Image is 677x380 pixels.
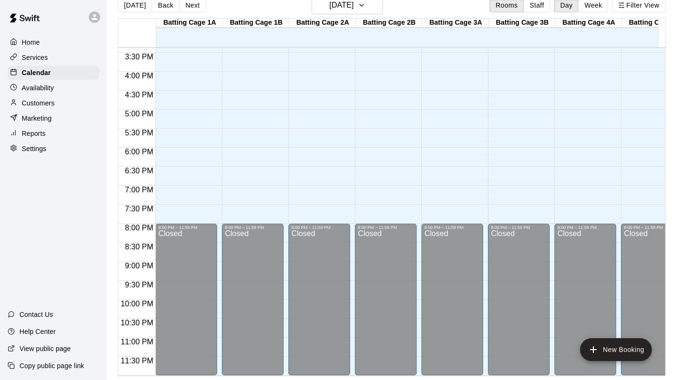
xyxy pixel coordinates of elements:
[8,66,99,80] a: Calendar
[8,142,99,156] a: Settings
[156,19,223,28] div: Batting Cage 1A
[19,361,84,370] p: Copy public page link
[22,98,55,108] p: Customers
[158,225,214,230] div: 8:00 PM – 11:59 PM
[8,35,99,49] a: Home
[123,186,156,194] span: 7:00 PM
[355,224,417,375] div: 8:00 PM – 11:59 PM: Closed
[118,300,155,308] span: 10:00 PM
[488,224,550,375] div: 8:00 PM – 11:59 PM: Closed
[358,230,414,379] div: Closed
[123,110,156,118] span: 5:00 PM
[8,50,99,65] a: Services
[155,224,217,375] div: 8:00 PM – 11:59 PM: Closed
[22,68,51,77] p: Calendar
[356,19,422,28] div: Batting Cage 2B
[118,338,155,346] span: 11:00 PM
[223,19,289,28] div: Batting Cage 1B
[557,225,613,230] div: 8:00 PM – 11:59 PM
[288,224,350,375] div: 8:00 PM – 11:59 PM: Closed
[8,126,99,141] a: Reports
[123,148,156,156] span: 6:00 PM
[123,262,156,270] span: 9:00 PM
[491,230,547,379] div: Closed
[123,72,156,80] span: 4:00 PM
[22,144,47,153] p: Settings
[291,230,347,379] div: Closed
[8,96,99,110] a: Customers
[158,230,214,379] div: Closed
[554,224,616,375] div: 8:00 PM – 11:59 PM: Closed
[225,225,281,230] div: 8:00 PM – 11:59 PM
[557,230,613,379] div: Closed
[123,281,156,289] span: 9:30 PM
[123,91,156,99] span: 4:30 PM
[123,129,156,137] span: 5:30 PM
[491,225,547,230] div: 8:00 PM – 11:59 PM
[489,19,555,28] div: Batting Cage 3B
[118,357,155,365] span: 11:30 PM
[123,53,156,61] span: 3:30 PM
[19,344,71,353] p: View public page
[19,310,53,319] p: Contact Us
[22,53,48,62] p: Services
[22,83,54,93] p: Availability
[8,81,99,95] a: Availability
[22,114,52,123] p: Marketing
[123,243,156,251] span: 8:30 PM
[22,129,46,138] p: Reports
[222,224,284,375] div: 8:00 PM – 11:59 PM: Closed
[555,19,622,28] div: Batting Cage 4A
[123,167,156,175] span: 6:30 PM
[123,205,156,213] span: 7:30 PM
[8,111,99,125] a: Marketing
[118,319,155,327] span: 10:30 PM
[424,230,480,379] div: Closed
[358,225,414,230] div: 8:00 PM – 11:59 PM
[289,19,356,28] div: Batting Cage 2A
[291,225,347,230] div: 8:00 PM – 11:59 PM
[580,338,652,361] button: add
[225,230,281,379] div: Closed
[123,224,156,232] span: 8:00 PM
[421,224,483,375] div: 8:00 PM – 11:59 PM: Closed
[422,19,489,28] div: Batting Cage 3A
[19,327,56,336] p: Help Center
[424,225,480,230] div: 8:00 PM – 11:59 PM
[22,38,40,47] p: Home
